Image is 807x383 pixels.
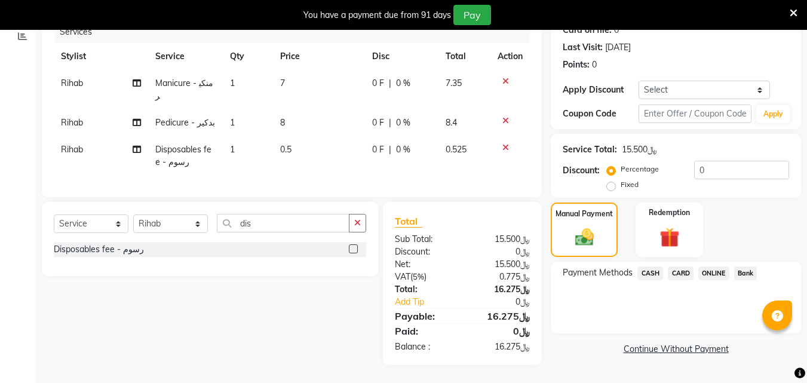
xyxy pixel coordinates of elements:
[563,41,603,54] div: Last Visit:
[553,343,799,356] a: Continue Without Payment
[61,144,83,155] span: Rihab
[280,78,285,88] span: 7
[621,164,659,174] label: Percentage
[605,41,631,54] div: [DATE]
[54,243,144,256] div: Disposables fee - رسوم
[637,266,663,280] span: CASH
[223,43,273,70] th: Qty
[230,144,235,155] span: 1
[395,271,410,282] span: VAT
[698,266,729,280] span: ONLINE
[462,283,539,296] div: ﷼16.275
[61,117,83,128] span: Rihab
[230,78,235,88] span: 1
[372,77,384,90] span: 0 F
[217,214,349,232] input: Search or Scan
[396,143,410,156] span: 0 %
[365,43,438,70] th: Disc
[389,117,391,129] span: |
[462,324,539,338] div: ﷼0
[446,144,467,155] span: 0.525
[563,266,633,279] span: Payment Methods
[386,271,462,283] div: ( )
[734,266,757,280] span: Bank
[438,43,490,70] th: Total
[592,59,597,71] div: 0
[273,43,366,70] th: Price
[446,117,457,128] span: 8.4
[462,341,539,353] div: ﷼16.275
[155,144,211,167] span: Disposables fee - رسوم
[563,143,617,156] div: Service Total:
[413,272,424,281] span: 5%
[668,266,694,280] span: CARD
[462,233,539,246] div: ﷼15.500
[462,246,539,258] div: ﷼0
[569,226,600,248] img: _cash.svg
[563,24,612,36] div: Card on file:
[563,59,590,71] div: Points:
[155,78,213,101] span: Manicure - منكير
[756,105,790,123] button: Apply
[396,77,410,90] span: 0 %
[303,9,451,22] div: You have a payment due from 91 days
[475,296,539,308] div: ﷼0
[490,43,530,70] th: Action
[148,43,223,70] th: Service
[563,108,638,120] div: Coupon Code
[386,324,462,338] div: Paid:
[462,271,539,283] div: ﷼0.775
[61,78,83,88] span: Rihab
[462,258,539,271] div: ﷼15.500
[386,341,462,353] div: Balance :
[386,233,462,246] div: Sub Total:
[462,309,539,323] div: ﷼16.275
[395,215,422,228] span: Total
[453,5,491,25] button: Pay
[386,258,462,271] div: Net:
[622,143,657,156] div: ﷼15.500
[54,43,148,70] th: Stylist
[621,179,639,190] label: Fixed
[280,144,291,155] span: 0.5
[614,24,619,36] div: 0
[386,296,475,308] a: Add Tip
[639,105,751,123] input: Enter Offer / Coupon Code
[446,78,462,88] span: 7.35
[55,21,539,43] div: Services
[386,283,462,296] div: Total:
[653,225,686,250] img: _gift.svg
[556,209,613,219] label: Manual Payment
[372,143,384,156] span: 0 F
[280,117,285,128] span: 8
[563,164,600,177] div: Discount:
[386,246,462,258] div: Discount:
[389,143,391,156] span: |
[372,117,384,129] span: 0 F
[563,84,638,96] div: Apply Discount
[386,309,462,323] div: Payable:
[649,207,690,218] label: Redemption
[389,77,391,90] span: |
[396,117,410,129] span: 0 %
[155,117,215,128] span: Pedicure - بدكير
[230,117,235,128] span: 1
